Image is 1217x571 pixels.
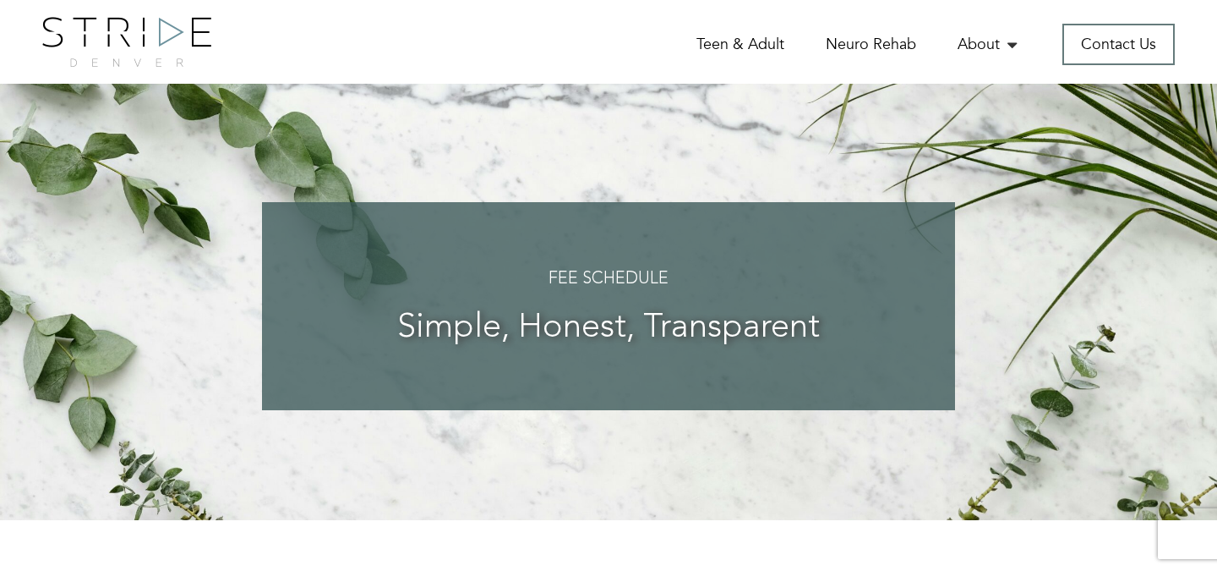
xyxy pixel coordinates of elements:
h4: Fee Schedule [296,270,921,288]
a: Neuro Rehab [826,34,916,55]
a: Contact Us [1062,24,1175,65]
img: logo.png [42,17,211,67]
h3: Simple, Honest, Transparent [296,310,921,347]
a: Teen & Adult [696,34,784,55]
a: About [958,34,1021,55]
